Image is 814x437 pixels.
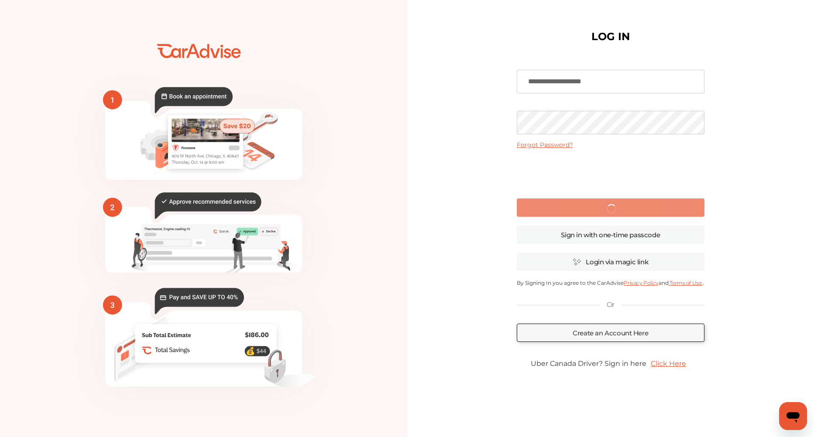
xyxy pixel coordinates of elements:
p: Or [607,300,615,310]
text: 💰 [246,347,255,356]
img: magic_icon.32c66aac.svg [573,258,581,266]
span: Uber Canada Driver? Sign in here [531,359,646,368]
a: Click Here [646,355,690,372]
a: Create an Account Here [517,324,704,342]
a: Login via magic link [517,253,704,271]
a: Sign in with one-time passcode [517,225,704,244]
a: Forgot Password? [517,141,573,149]
iframe: reCAPTCHA [544,156,677,190]
iframe: Button to launch messaging window [779,402,807,430]
a: Privacy Policy [624,280,658,286]
a: Terms of Use [669,280,703,286]
h1: LOG IN [591,32,630,41]
p: By Signing In you agree to the CarAdvise and . [517,280,704,286]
